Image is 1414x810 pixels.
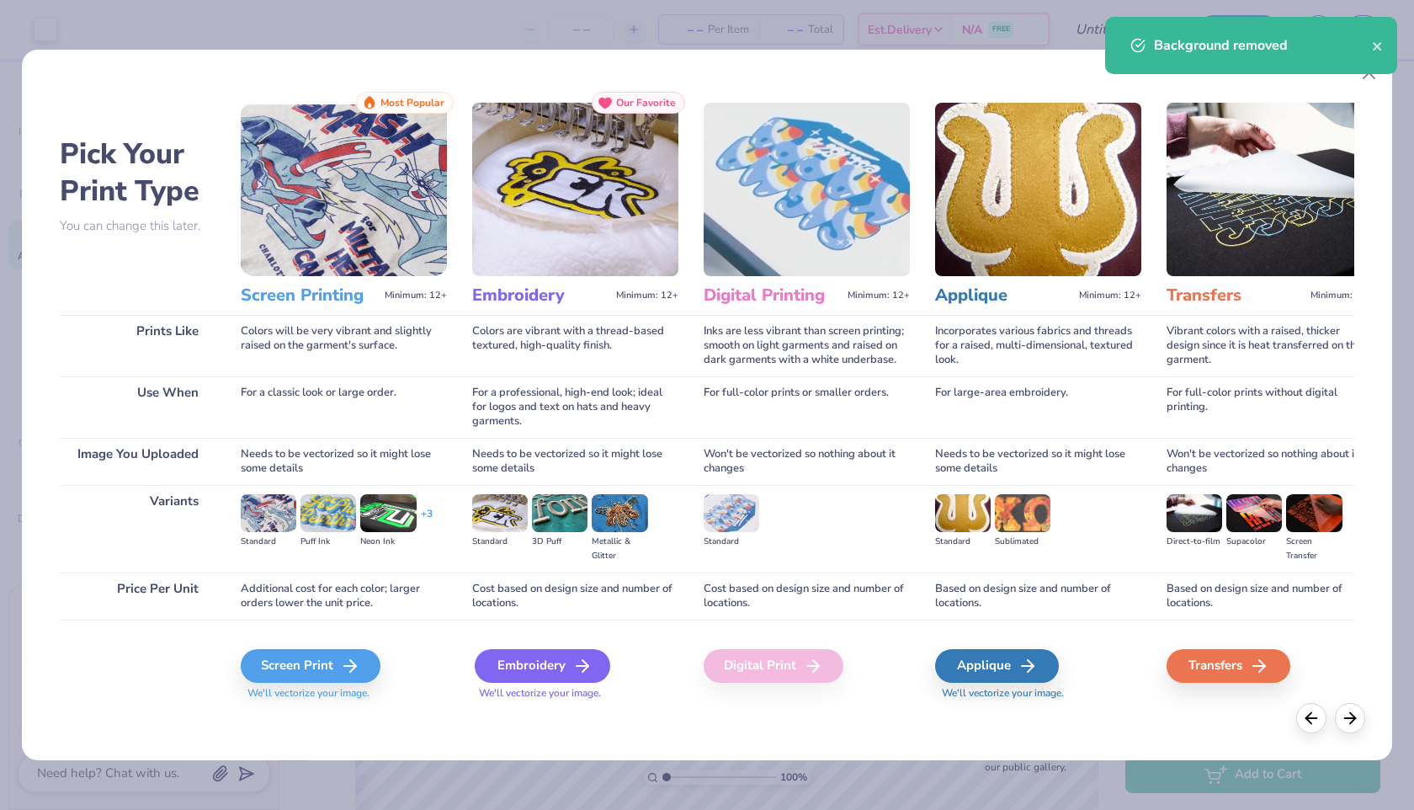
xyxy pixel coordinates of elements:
[1167,438,1373,485] div: Won't be vectorized so nothing about it changes
[60,219,215,233] p: You can change this later.
[300,494,356,531] img: Puff Ink
[241,649,380,683] div: Screen Print
[1167,376,1373,438] div: For full-color prints without digital printing.
[1226,494,1282,531] img: Supacolor
[360,494,416,531] img: Neon Ink
[472,535,528,549] div: Standard
[704,376,910,438] div: For full-color prints or smaller orders.
[1167,315,1373,376] div: Vibrant colors with a raised, thicker design since it is heat transferred on the garment.
[1167,494,1222,531] img: Direct-to-film
[60,315,215,376] div: Prints Like
[935,649,1059,683] div: Applique
[1167,535,1222,549] div: Direct-to-film
[935,535,991,549] div: Standard
[300,535,356,549] div: Puff Ink
[472,315,678,376] div: Colors are vibrant with a thread-based textured, high-quality finish.
[1286,535,1342,563] div: Screen Transfer
[241,438,447,485] div: Needs to be vectorized so it might lose some details
[1372,35,1384,56] button: close
[1167,573,1373,620] div: Based on design size and number of locations.
[1167,649,1290,683] div: Transfers
[592,494,647,531] img: Metallic & Glitter
[1226,535,1282,549] div: Supacolor
[241,285,378,306] h3: Screen Printing
[704,573,910,620] div: Cost based on design size and number of locations.
[385,290,447,301] span: Minimum: 12+
[60,573,215,620] div: Price Per Unit
[241,573,447,620] div: Additional cost for each color; larger orders lower the unit price.
[704,649,843,683] div: Digital Print
[1286,494,1342,531] img: Screen Transfer
[935,686,1141,701] span: We'll vectorize your image.
[241,376,447,438] div: For a classic look or large order.
[848,290,910,301] span: Minimum: 12+
[241,535,296,549] div: Standard
[472,573,678,620] div: Cost based on design size and number of locations.
[704,315,910,376] div: Inks are less vibrant than screen printing; smooth on light garments and raised on dark garments ...
[241,315,447,376] div: Colors will be very vibrant and slightly raised on the garment's surface.
[472,376,678,438] div: For a professional, high-end look; ideal for logos and text on hats and heavy garments.
[380,97,444,109] span: Most Popular
[616,290,678,301] span: Minimum: 12+
[704,535,759,549] div: Standard
[532,494,587,531] img: 3D Puff
[935,315,1141,376] div: Incorporates various fabrics and threads for a raised, multi-dimensional, textured look.
[935,573,1141,620] div: Based on design size and number of locations.
[472,494,528,531] img: Standard
[704,494,759,531] img: Standard
[1079,290,1141,301] span: Minimum: 12+
[60,376,215,438] div: Use When
[472,103,678,276] img: Embroidery
[60,136,215,210] h2: Pick Your Print Type
[60,438,215,485] div: Image You Uploaded
[1154,35,1372,56] div: Background removed
[360,535,416,549] div: Neon Ink
[704,438,910,485] div: Won't be vectorized so nothing about it changes
[475,649,610,683] div: Embroidery
[995,494,1050,531] img: Sublimated
[935,376,1141,438] div: For large-area embroidery.
[935,438,1141,485] div: Needs to be vectorized so it might lose some details
[472,438,678,485] div: Needs to be vectorized so it might lose some details
[241,103,447,276] img: Screen Printing
[1167,103,1373,276] img: Transfers
[1310,290,1373,301] span: Minimum: 12+
[935,103,1141,276] img: Applique
[995,535,1050,549] div: Sublimated
[592,535,647,563] div: Metallic & Glitter
[241,686,447,701] span: We'll vectorize your image.
[704,103,910,276] img: Digital Printing
[935,285,1072,306] h3: Applique
[704,285,841,306] h3: Digital Printing
[472,285,609,306] h3: Embroidery
[616,97,676,109] span: Our Favorite
[935,494,991,531] img: Standard
[421,507,433,536] div: + 3
[241,494,296,531] img: Standard
[472,686,678,701] span: We'll vectorize your image.
[1167,285,1304,306] h3: Transfers
[532,535,587,549] div: 3D Puff
[60,485,215,572] div: Variants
